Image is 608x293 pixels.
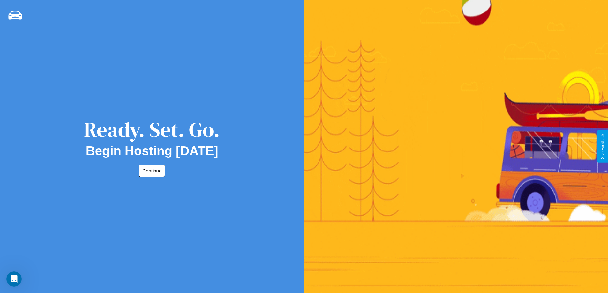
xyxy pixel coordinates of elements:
[600,134,605,159] div: Give Feedback
[139,165,165,177] button: Continue
[84,115,220,144] div: Ready. Set. Go.
[86,144,218,158] h2: Begin Hosting [DATE]
[6,271,22,287] iframe: Intercom live chat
